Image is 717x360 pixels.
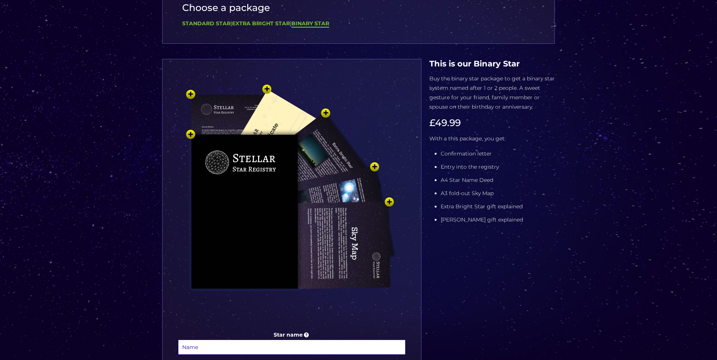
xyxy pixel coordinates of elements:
b: Binary Star [291,20,329,27]
label: Star name [178,330,406,356]
li: A4 Star Name Deed [441,175,555,185]
a: Binary Star [291,20,329,28]
a: Standard Star [182,20,231,27]
h3: Choose a package [182,2,535,13]
li: Extra Bright Star gift explained [441,202,555,211]
img: tucked-zoomable-2-1.png [178,78,405,327]
h4: This is our Binary Star [429,59,555,68]
span: 49.99 [435,117,461,128]
li: Confirmation letter [441,149,555,158]
li: Entry into the registry [441,162,555,172]
p: Buy the binary star package to get a binary star system named after 1 or 2 people. A sweet gestur... [429,74,555,112]
p: With a this package, you get: [429,134,555,143]
input: Star name [178,340,406,355]
li: [PERSON_NAME] gift explained [441,215,555,225]
div: | | [182,19,535,28]
li: A3 fold-out Sky Map [441,189,555,198]
h3: £ [429,117,555,128]
a: Extra Bright Star [232,20,290,27]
